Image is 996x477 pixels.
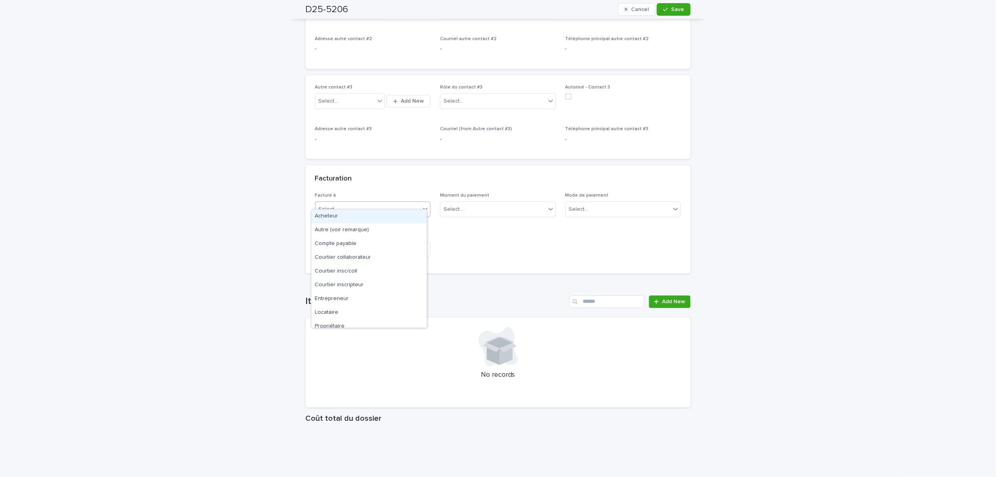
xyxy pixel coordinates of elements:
span: Autre contact #3 [315,85,353,90]
span: Courriel autre contact #2 [440,37,497,41]
span: Add New [401,98,424,104]
p: - [565,45,681,53]
span: Adresse autre contact #2 [315,37,372,41]
div: Autre (voir remarque) [312,223,427,237]
p: - [315,135,431,144]
div: Propriétaire [312,320,427,333]
h2: Facturation [315,175,352,183]
span: Adresse autre contact #3 [315,127,372,131]
div: Courtier collaborateur [312,251,427,265]
p: - [440,45,556,53]
div: Compte payable [312,237,427,251]
div: Select... [319,205,338,214]
span: Facturé à [315,193,336,198]
p: - [565,135,681,144]
div: Select... [569,205,589,214]
span: Courriel (from Autre contact #3) [440,127,512,131]
span: Mode de paiement [565,193,609,198]
div: Acheteur [312,210,427,223]
span: Save [671,7,684,12]
div: Courtier inscripteur [312,278,427,292]
div: Courtier insc/coll [312,265,427,278]
input: Search [570,295,644,308]
p: No records [315,371,681,379]
button: Add New [387,95,431,107]
div: Entrepreneur [312,292,427,306]
span: Rôle du contact #3 [440,85,482,90]
span: Autorisé - Contact 3 [565,85,611,90]
div: Select... [444,205,463,214]
span: Téléphone principal autre contact #2 [565,37,649,41]
div: Locataire [312,306,427,320]
button: Save [657,3,690,16]
a: Add New [649,295,690,308]
span: Cancel [631,7,649,12]
p: - [315,45,431,53]
h1: Coût total du dossier [306,414,691,423]
button: Cancel [618,3,656,16]
span: Téléphone principal autre contact #3 [565,127,649,131]
span: Add New [662,299,686,304]
div: Select... [444,97,463,105]
div: Select... [319,97,338,105]
p: - [440,135,556,144]
h1: Items - Environnement [306,296,567,307]
h2: D25-5206 [306,4,349,15]
span: Moment du paiement [440,193,489,198]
